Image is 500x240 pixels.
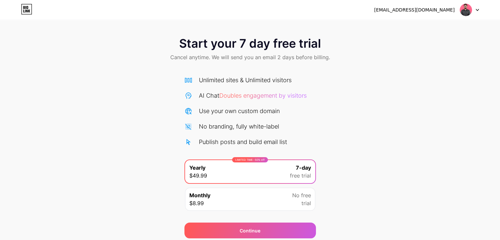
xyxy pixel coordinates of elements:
[301,199,311,207] span: trial
[199,91,307,100] div: AI Chat
[240,227,260,234] span: Continue
[460,4,472,16] img: techieakshay
[179,37,321,50] span: Start your 7 day free trial
[296,164,311,172] span: 7-day
[189,164,205,172] span: Yearly
[189,191,210,199] span: Monthly
[170,53,330,61] span: Cancel anytime. We will send you an email 2 days before billing.
[189,199,204,207] span: $8.99
[199,107,280,115] div: Use your own custom domain
[189,172,207,180] span: $49.99
[199,76,292,84] div: Unlimited sites & Unlimited visitors
[199,137,287,146] div: Publish posts and build email list
[292,191,311,199] span: No free
[232,157,268,162] div: LIMITED TIME : 50% off
[219,92,307,99] span: Doubles engagement by visitors
[374,7,455,13] div: [EMAIL_ADDRESS][DOMAIN_NAME]
[290,172,311,180] span: free trial
[199,122,279,131] div: No branding, fully white-label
